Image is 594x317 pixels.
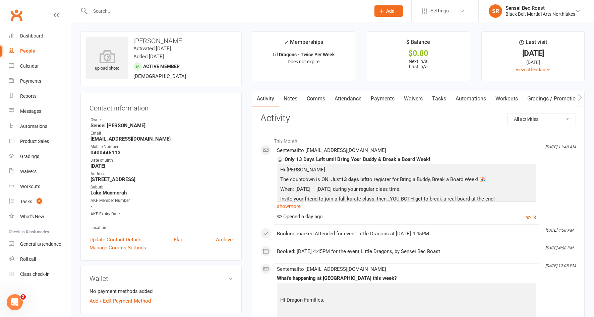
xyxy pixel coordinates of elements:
div: Email [91,130,233,137]
div: Booking marked Attended for event Little Dragons at [DATE] 4:45PM [277,231,536,237]
div: Calendar [20,63,39,69]
a: Roll call [9,252,71,267]
iframe: Intercom live chat [7,294,23,310]
a: Product Sales [9,134,71,149]
strong: - [91,217,233,223]
a: Payments [366,91,399,106]
div: [DATE] [488,59,578,66]
li: This Month [260,134,576,145]
div: Product Sales [20,139,49,144]
div: Gradings [20,154,39,159]
a: Gradings / Promotions [523,91,586,106]
a: What's New [9,209,71,224]
a: Payments [9,74,71,89]
h3: Activity [260,113,576,124]
a: Automations [451,91,491,106]
button: 3 [526,214,536,222]
i: [DATE] 4:58 PM [545,246,573,250]
a: Reports [9,89,71,104]
span: Opened a day ago [277,214,323,220]
h3: Contact information [90,102,233,112]
span: Sent email to [EMAIL_ADDRESS][DOMAIN_NAME] [277,147,386,153]
div: upload photo [86,50,128,72]
li: No payment methods added [90,287,233,295]
i: [DATE] 12:05 PM [545,263,576,268]
time: Added [DATE] [133,54,164,60]
span: Active member [143,64,180,69]
p: Hi Dragon Families, [279,296,534,306]
div: Tasks [20,199,32,204]
span: 2 [20,294,26,300]
a: Messages [9,104,71,119]
div: Last visit [519,38,547,50]
div: Address [91,171,233,177]
p: When: [DATE] – [DATE] during your regular class time. [279,185,534,195]
div: Class check-in [20,271,50,277]
a: Update Contact Details [90,236,141,244]
div: $ Balance [406,38,430,50]
div: Booked: [DATE] 4:45PM for the event Little Dragons, by Sensei Bec Roast [277,249,536,254]
p: The countdown is ON. Just to register for Bring a Buddy, Break a Board Week! 🎉 [279,175,534,185]
a: Waivers [9,164,71,179]
time: Activated [DATE] [133,46,171,52]
a: Workouts [9,179,71,194]
div: Automations [20,124,47,129]
a: Manage Comms Settings [90,244,146,252]
div: Workouts [20,184,40,189]
span: Settings [430,3,449,18]
div: [DATE] [488,50,578,57]
p: Invite your friend to join a full karate class, then…YOU BOTH get to break a real board at the end! [279,195,534,205]
a: Workouts [491,91,523,106]
div: Roll call [20,256,36,262]
div: People [20,48,35,54]
strong: Lake Munmorah [91,190,233,196]
a: Add / Edit Payment Method [90,297,151,305]
div: Sensei Bec Roast [506,5,575,11]
i: [DATE] 4:58 PM [545,228,573,233]
div: Reports [20,93,37,99]
a: Tasks [427,91,451,106]
a: Tasks 3 [9,194,71,209]
span: Does not expire [288,59,319,64]
div: What's New [20,214,44,219]
a: People [9,44,71,59]
div: Black Belt Martial Arts Northlakes [506,11,575,17]
div: Dashboard [20,33,43,38]
h3: Wallet [90,275,233,282]
span: Sent email to [EMAIL_ADDRESS][DOMAIN_NAME] [277,266,386,272]
i: ✓ [284,39,288,46]
div: AKF Member Number [91,197,233,204]
a: General attendance kiosk mode [9,237,71,252]
p: Hi [PERSON_NAME] , [279,166,534,175]
div: Memberships [284,38,323,50]
a: Attendance [330,91,366,106]
a: Dashboard [9,28,71,44]
div: Mobile Number [91,144,233,150]
strong: Lil Dragons - Twice Per Week [273,52,335,57]
span: [DEMOGRAPHIC_DATA] [133,73,186,79]
div: $0.00 [373,50,464,57]
div: General attendance [20,241,61,247]
a: show more [277,202,536,211]
div: AKF Expiry Date [91,211,233,217]
p: Next: n/a Last: n/a [373,59,464,69]
span: 3 [37,198,42,204]
strong: [DATE] [91,163,233,169]
strong: [STREET_ADDRESS] [91,176,233,182]
div: Owner [91,117,233,123]
button: Add [374,5,403,17]
a: Waivers [399,91,427,106]
a: Activity [252,91,279,106]
strong: - [91,203,233,209]
div: Payments [20,78,41,84]
div: Messages [20,108,41,114]
a: Comms [302,91,330,106]
strong: [EMAIL_ADDRESS][DOMAIN_NAME] [91,136,233,142]
a: view attendance [516,67,550,72]
div: Waivers [20,169,37,174]
div: SR [489,4,502,18]
div: Suburb [91,184,233,190]
div: What's happening at [GEOGRAPHIC_DATA] this week? [277,275,536,281]
a: Gradings [9,149,71,164]
a: Class kiosk mode [9,267,71,282]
